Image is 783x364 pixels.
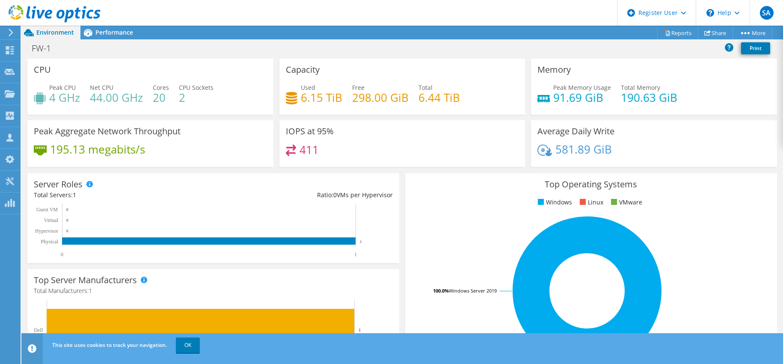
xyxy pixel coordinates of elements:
text: Guest VM [36,207,58,213]
li: VMware [609,198,642,207]
h4: 195.13 megabits/s [50,145,145,154]
h4: 6.44 TiB [418,93,460,102]
h4: 581.89 GiB [555,145,612,154]
text: 0 [61,252,63,257]
h4: 2 [179,93,214,102]
h3: Top Server Manufacturers [34,275,137,285]
h4: Total Manufacturers: [34,286,393,296]
span: CPU Sockets [179,83,214,92]
h4: 298.00 GiB [352,93,409,102]
h4: 4 GHz [49,93,80,102]
span: SA [760,6,774,20]
span: 1 [73,191,76,199]
text: 1 [354,252,357,257]
span: Total [418,83,433,92]
text: Virtual [44,217,59,223]
span: Environment [36,28,74,36]
a: OK [176,337,200,353]
h3: Capacity [286,65,320,74]
h4: 91.69 GiB [553,93,611,102]
span: Free [352,83,365,92]
text: 1 [359,327,361,332]
a: Share [698,26,733,39]
span: This site uses cookies to track your navigation. [52,341,167,349]
text: Dell [34,327,43,333]
tspan: 100.0% [433,287,449,294]
tspan: Windows Server 2019 [449,287,497,294]
span: Performance [95,28,133,36]
span: Net CPU [90,83,113,92]
span: Peak Memory Usage [553,83,611,92]
h3: Average Daily Write [537,127,614,136]
h3: Server Roles [34,180,83,189]
h3: IOPS at 95% [286,127,334,136]
h3: Memory [537,65,571,74]
text: 0 [66,229,68,233]
span: Used [301,83,315,92]
li: Linux [578,198,603,207]
h4: 6.15 TiB [301,93,342,102]
a: Print [741,42,770,54]
h3: CPU [34,65,51,74]
h3: Top Operating Systems [412,180,771,189]
text: Physical [41,239,58,245]
text: 0 [66,218,68,222]
text: Hypervisor [35,228,58,234]
h4: 190.63 GiB [621,93,677,102]
text: 0 [66,207,68,212]
span: Total Memory [621,83,660,92]
text: 1 [360,240,362,244]
a: More [733,26,772,39]
span: Peak CPU [49,83,76,92]
span: 1 [89,287,92,295]
h3: Peak Aggregate Network Throughput [34,127,181,136]
svg: \n [706,9,714,17]
div: Ratio: VMs per Hypervisor [213,190,392,200]
span: Cores [153,83,169,92]
h1: FW-1 [28,44,64,53]
h4: 20 [153,93,169,102]
a: Reports [657,26,698,39]
span: 0 [333,191,337,199]
li: Windows [536,198,572,207]
h4: 411 [300,145,319,154]
h4: 44.00 GHz [90,93,143,102]
div: Total Servers: [34,190,213,200]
